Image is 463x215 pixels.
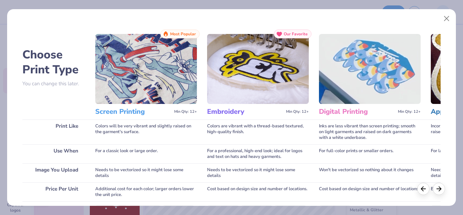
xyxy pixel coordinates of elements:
[22,182,85,201] div: Price Per Unit
[95,144,197,163] div: For a classic look or large order.
[22,144,85,163] div: Use When
[207,182,309,201] div: Cost based on design size and number of locations.
[95,182,197,201] div: Additional cost for each color; larger orders lower the unit price.
[207,163,309,182] div: Needs to be vectorized so it might lose some details
[95,120,197,144] div: Colors will be very vibrant and slightly raised on the garment's surface.
[22,81,85,87] p: You can change this later.
[207,144,309,163] div: For a professional, high-end look; ideal for logos and text on hats and heavy garments.
[95,107,172,116] h3: Screen Printing
[95,34,197,104] img: Screen Printing
[170,32,196,36] span: Most Popular
[398,109,421,114] span: Min Qty: 12+
[22,47,85,77] h2: Choose Print Type
[207,107,283,116] h3: Embroidery
[319,120,421,144] div: Inks are less vibrant than screen printing; smooth on light garments and raised on dark garments ...
[319,144,421,163] div: For full-color prints or smaller orders.
[319,34,421,104] img: Digital Printing
[22,120,85,144] div: Print Like
[319,163,421,182] div: Won't be vectorized so nothing about it changes
[207,120,309,144] div: Colors are vibrant with a thread-based textured, high-quality finish.
[207,34,309,104] img: Embroidery
[174,109,197,114] span: Min Qty: 12+
[284,32,308,36] span: Our Favorite
[319,182,421,201] div: Cost based on design size and number of locations.
[440,12,453,25] button: Close
[95,163,197,182] div: Needs to be vectorized so it might lose some details
[286,109,309,114] span: Min Qty: 12+
[319,107,395,116] h3: Digital Printing
[22,163,85,182] div: Image You Upload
